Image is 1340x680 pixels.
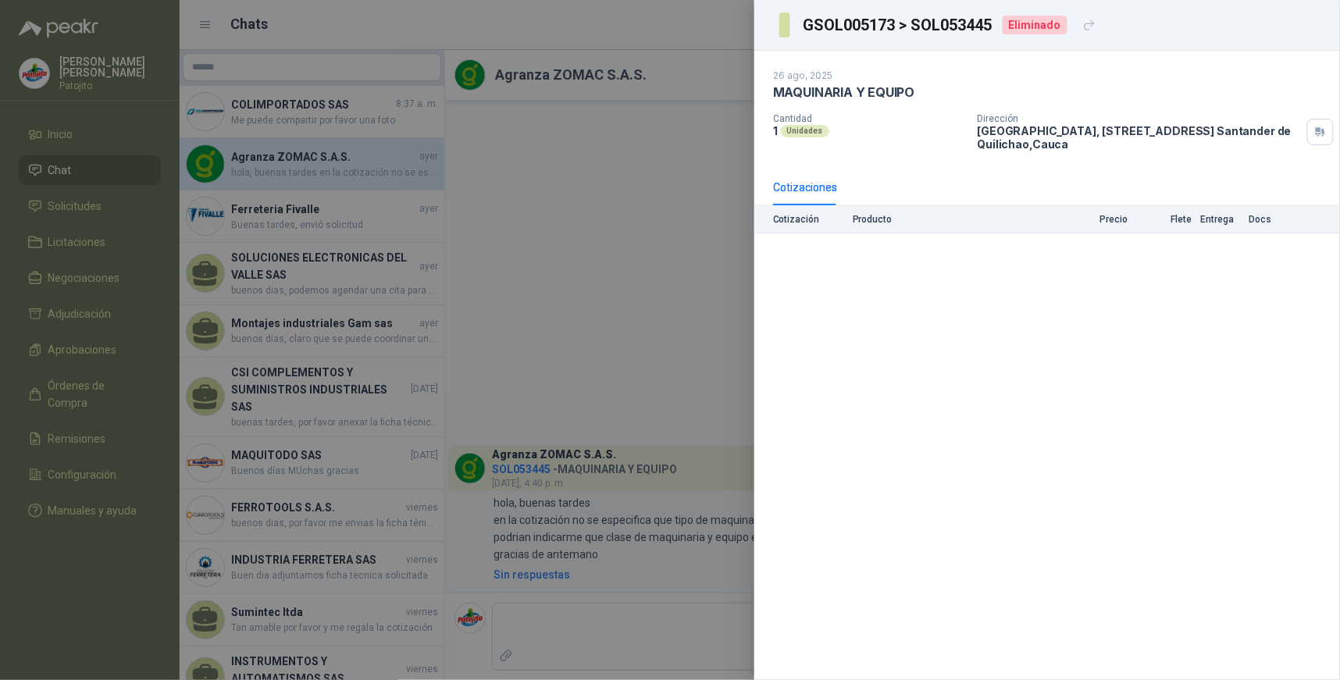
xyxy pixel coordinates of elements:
[1050,214,1128,225] p: Precio
[773,69,832,81] p: 26 ago, 2025
[803,17,993,33] h3: GSOL005173 > SOL053445
[1249,214,1281,225] p: Docs
[1201,214,1240,225] p: Entrega
[773,124,778,137] p: 1
[978,124,1301,151] p: [GEOGRAPHIC_DATA], [STREET_ADDRESS] Santander de Quilichao , Cauca
[773,214,843,225] p: Cotización
[978,113,1301,124] p: Dirección
[773,113,965,124] p: Cantidad
[853,214,1040,225] p: Producto
[1137,214,1192,225] p: Flete
[1003,16,1067,34] div: Eliminado
[773,84,915,101] p: MAQUINARIA Y EQUIPO
[773,179,837,196] div: Cotizaciones
[781,125,829,137] div: Unidades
